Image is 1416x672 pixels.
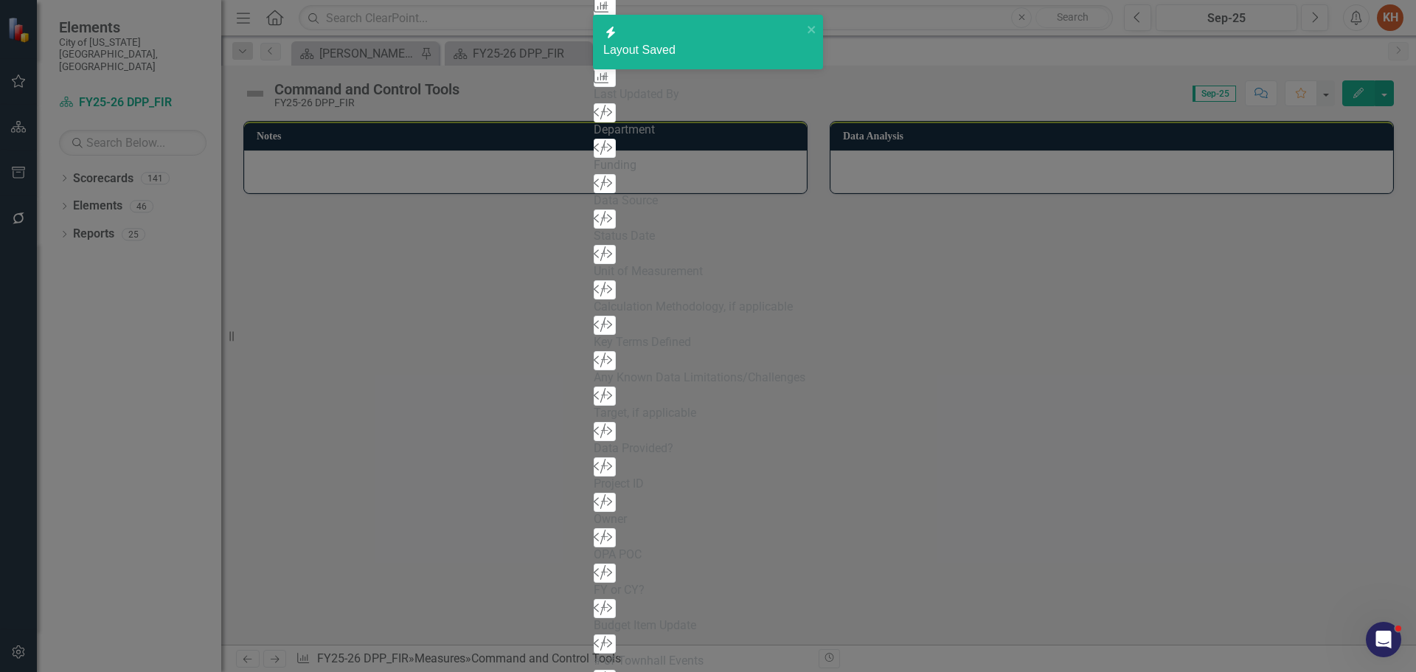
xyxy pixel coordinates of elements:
[594,370,822,387] div: Any Known Data Limitations/Challenges
[594,122,822,139] div: Department
[594,263,822,280] div: Unit of Measurement
[603,42,802,59] div: Layout Saved
[807,21,817,38] button: close
[594,193,822,209] div: Data Source
[594,86,822,103] div: Last Updated By
[594,440,822,457] div: Data Provided?
[594,547,822,564] div: OPA POC
[594,653,822,670] div: # of Townhall Events
[594,582,822,599] div: FY or CY?
[1366,622,1401,657] iframe: Intercom live chat
[594,476,822,493] div: Project ID
[594,334,822,351] div: Key Terms Defined
[594,157,822,174] div: Funding
[594,228,822,245] div: Status Date
[594,511,822,528] div: Owner
[594,299,822,316] div: Calculation Methodology, if applicable
[594,405,822,422] div: Target, if applicable
[594,617,822,634] div: Budget Item Update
